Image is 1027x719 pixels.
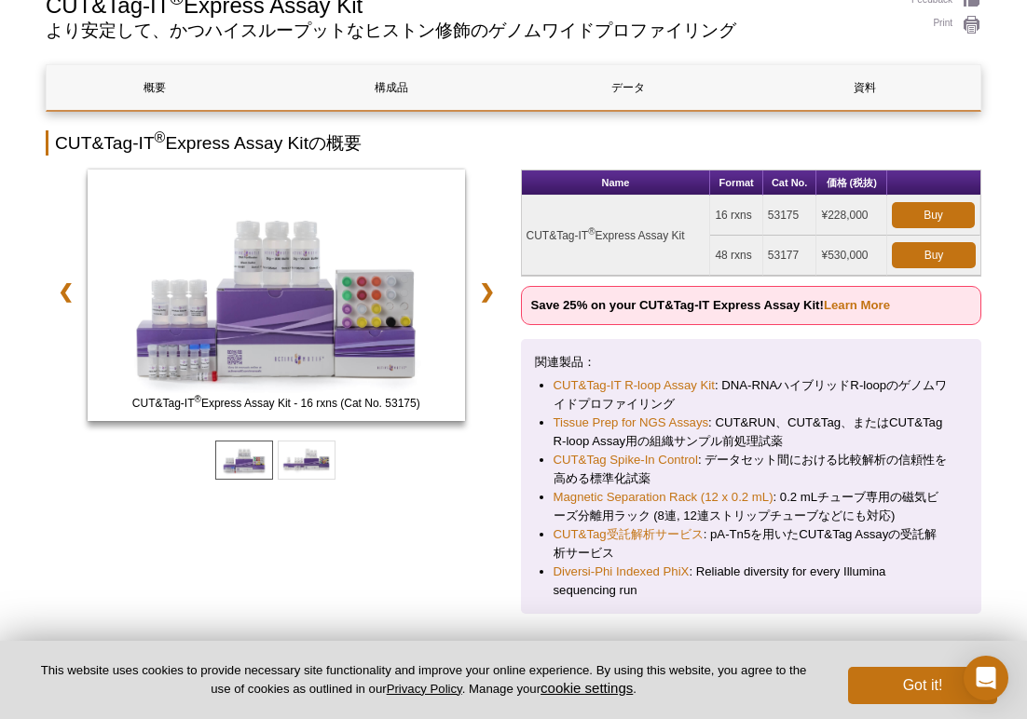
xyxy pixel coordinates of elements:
[387,682,462,696] a: Privacy Policy
[88,170,465,421] img: CUT&Tag-IT Express Assay Kit - 16 rxns
[195,394,201,404] sup: ®
[535,353,968,372] p: 関連製品：
[522,170,711,196] th: Name
[554,451,698,469] a: CUT&Tag Spike-In Control
[911,15,981,35] a: Print
[283,65,499,110] a: 構成品
[554,488,774,507] a: Magnetic Separation Rack (12 x 0.2 mL)
[816,236,887,276] td: ¥530,000
[554,414,950,451] li: : CUT&RUN、CUT&Tag、またはCUT&Tag R-loop Assay用の組織サンプル前処理試薬
[46,130,981,156] h2: CUT&Tag-IT Express Assay Kitの概要
[848,667,997,704] button: Got it!
[763,170,817,196] th: Cat No.
[541,680,633,696] button: cookie settings
[964,656,1008,700] div: Open Intercom Messenger
[588,226,595,237] sup: ®
[554,451,950,488] li: : データセット間における比較解析の信頼性を高める標準化試薬
[531,298,891,312] strong: Save 25% on your CUT&Tag-IT Express Assay Kit!
[155,129,166,145] sup: ®
[554,525,704,544] a: CUT&Tag受託解析サービス
[757,65,972,110] a: 資料
[91,394,460,413] span: CUT&Tag-IT Express Assay Kit - 16 rxns (Cat No. 53175)
[554,525,950,563] li: : pA-Tn5を用いたCUT&Tag Assayの受託解析サービス
[522,196,711,276] td: CUT&Tag-IT Express Assay Kit
[46,22,893,39] h2: より安定して、かつハイスループットなヒストン修飾のゲノムワイドプロファイリング
[816,196,887,236] td: ¥228,000
[710,196,762,236] td: 16 rxns
[554,414,709,432] a: Tissue Prep for NGS Assays
[47,65,262,110] a: 概要
[892,202,975,228] a: Buy
[554,376,950,414] li: : DNA-RNAハイブリッドR-loopのゲノムワイドプロファイリング
[88,170,465,427] a: CUT&Tag-IT Express Assay Kit - 16 rxns
[892,242,976,268] a: Buy
[30,662,817,698] p: This website uses cookies to provide necessary site functionality and improve your online experie...
[554,488,950,525] li: : 0.2 mLチューブ専用の磁気ビーズ分離用ラック (8連, 12連ストリップチューブなどにも対応)
[46,270,86,313] a: ❮
[554,563,690,581] a: Diversi-Phi Indexed PhiX
[763,196,817,236] td: 53175
[520,65,735,110] a: データ
[467,270,507,313] a: ❯
[554,563,950,600] li: : Reliable diversity for every Illumina sequencing run
[710,236,762,276] td: 48 rxns
[816,170,887,196] th: 価格 (税抜)
[763,236,817,276] td: 53177
[710,170,762,196] th: Format
[554,376,715,395] a: CUT&Tag-IT R-loop Assay Kit
[824,298,890,312] a: Learn More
